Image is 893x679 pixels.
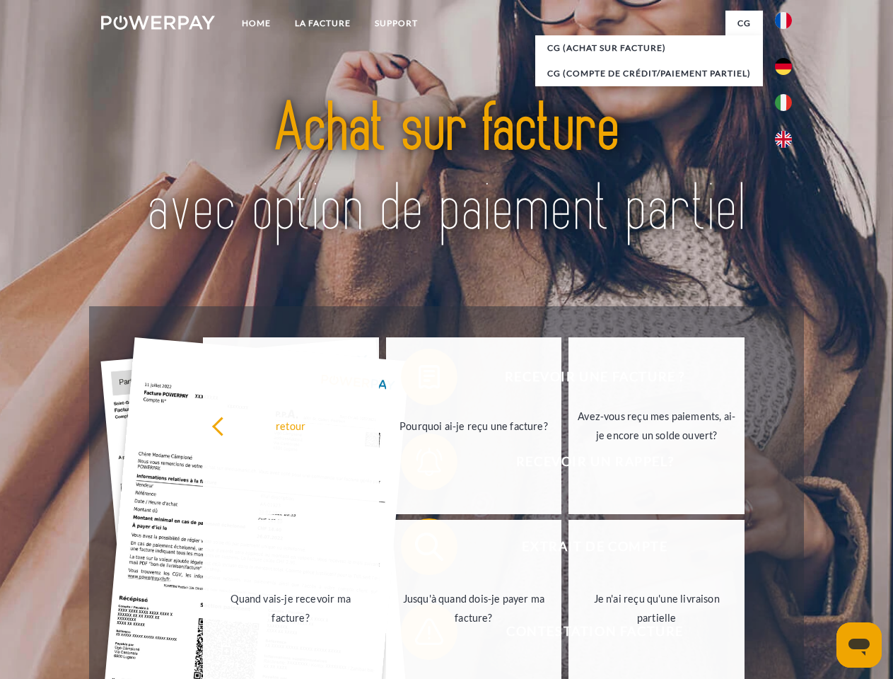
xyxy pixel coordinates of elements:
[363,11,430,36] a: Support
[211,416,370,435] div: retour
[283,11,363,36] a: LA FACTURE
[568,337,745,514] a: Avez-vous reçu mes paiements, ai-je encore un solde ouvert?
[395,416,554,435] div: Pourquoi ai-je reçu une facture?
[101,16,215,30] img: logo-powerpay-white.svg
[775,58,792,75] img: de
[577,407,736,445] div: Avez-vous reçu mes paiements, ai-je encore un solde ouvert?
[535,61,763,86] a: CG (Compte de crédit/paiement partiel)
[577,589,736,627] div: Je n'ai reçu qu'une livraison partielle
[135,68,758,271] img: title-powerpay_fr.svg
[395,589,554,627] div: Jusqu'à quand dois-je payer ma facture?
[775,94,792,111] img: it
[230,11,283,36] a: Home
[775,131,792,148] img: en
[535,35,763,61] a: CG (achat sur facture)
[211,589,370,627] div: Quand vais-je recevoir ma facture?
[725,11,763,36] a: CG
[836,622,882,668] iframe: Bouton de lancement de la fenêtre de messagerie
[775,12,792,29] img: fr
